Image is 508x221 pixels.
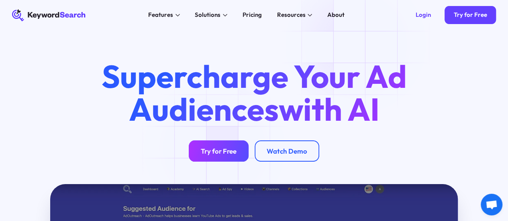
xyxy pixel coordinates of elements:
div: Pricing [243,10,262,20]
span: with AI [279,89,379,129]
div: Solutions [195,10,220,20]
a: About [323,9,349,21]
a: Pricing [238,9,267,21]
div: Features [148,10,173,20]
a: Login [407,6,440,24]
div: Resources [277,10,305,20]
div: Try for Free [201,147,237,155]
div: Try for Free [453,11,487,19]
div: Open chat [481,194,502,215]
div: About [327,10,345,20]
a: Try for Free [189,140,249,162]
a: Try for Free [445,6,496,24]
div: Login [416,11,431,19]
div: Watch Demo [267,147,307,155]
h1: Supercharge Your Ad Audiences [88,60,420,126]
